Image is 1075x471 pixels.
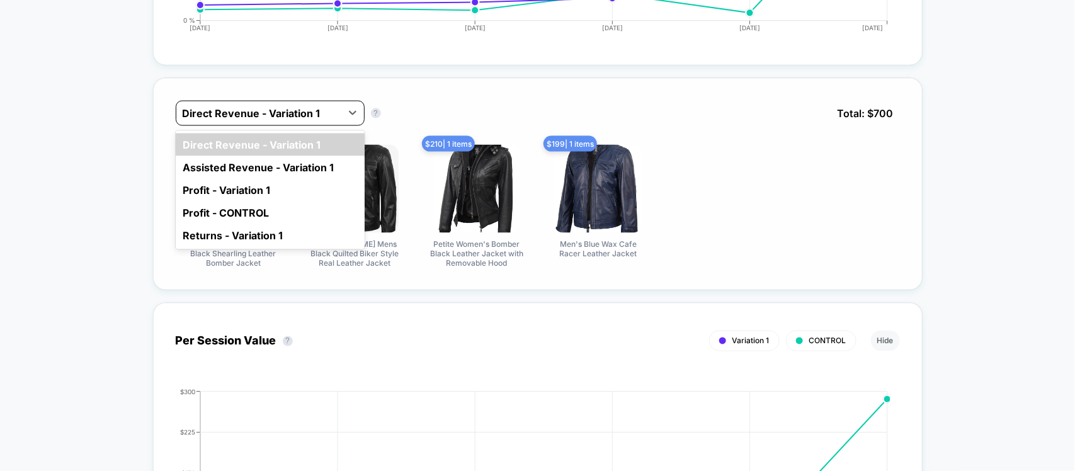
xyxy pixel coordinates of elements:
[283,336,293,346] button: ?
[739,24,760,31] tspan: [DATE]
[176,133,365,156] div: Direct Revenue - Variation 1
[186,239,280,268] span: [PERSON_NAME] Men's Black Shearling Leather Bomber Jacket
[831,101,900,126] span: Total: $ 700
[176,156,365,179] div: Assisted Revenue - Variation 1
[176,201,365,224] div: Profit - CONTROL
[543,136,597,152] span: $ 199 | 1 items
[307,239,402,268] span: [PERSON_NAME] Mens Black Quilted Biker Style Real Leather Jacket
[429,239,524,268] span: Petite Women's Bomber Black Leather Jacket with Removable Hood
[180,388,195,395] tspan: $300
[551,239,646,258] span: Men's Blue Wax Cafe Racer Leather Jacket
[371,108,381,118] button: ?
[183,16,195,24] tspan: 0 %
[809,336,846,346] span: CONTROL
[180,428,195,436] tspan: $225
[602,24,623,31] tspan: [DATE]
[190,24,210,31] tspan: [DATE]
[554,145,642,233] img: Men's Blue Wax Cafe Racer Leather Jacket
[433,145,521,233] img: Petite Women's Bomber Black Leather Jacket with Removable Hood
[863,24,884,31] tspan: [DATE]
[465,24,486,31] tspan: [DATE]
[176,224,365,247] div: Returns - Variation 1
[327,24,348,31] tspan: [DATE]
[422,136,475,152] span: $ 210 | 1 items
[732,336,770,346] span: Variation 1
[176,179,365,201] div: Profit - Variation 1
[871,331,900,351] button: Hide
